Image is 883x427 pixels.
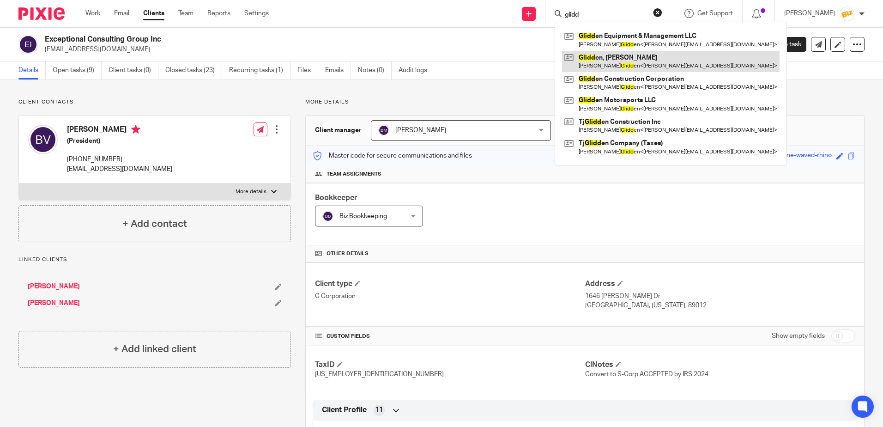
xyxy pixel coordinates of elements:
h2: Exceptional Consulting Group Inc [45,35,600,44]
span: [PERSON_NAME] [395,127,446,134]
a: Files [297,61,318,79]
p: Master code for secure communications and files [313,151,472,160]
h4: [PERSON_NAME] [67,125,172,136]
h5: (President) [67,136,172,146]
h4: Client type [315,279,585,289]
span: Get Support [697,10,733,17]
a: Recurring tasks (1) [229,61,290,79]
span: Biz Bookkeeping [339,213,387,220]
a: Email [114,9,129,18]
a: Work [85,9,100,18]
img: siteIcon.png [840,6,854,21]
a: [PERSON_NAME] [28,299,80,308]
span: Team assignments [327,171,381,178]
input: Search [564,11,647,19]
p: More details [305,98,865,106]
span: Bookkeeper [315,194,357,201]
img: svg%3E [322,211,333,222]
img: Pixie [18,7,65,20]
h4: TaxID [315,360,585,370]
span: [US_EMPLOYER_IDENTIFICATION_NUMBER] [315,371,444,378]
label: Show empty fields [772,331,825,341]
p: Linked clients [18,256,291,263]
p: [PHONE_NUMBER] [67,155,172,164]
a: Settings [244,9,269,18]
p: More details [236,188,266,195]
a: Audit logs [399,61,434,79]
p: [GEOGRAPHIC_DATA], [US_STATE], 89012 [585,301,855,310]
p: Client contacts [18,98,291,106]
img: svg%3E [18,35,38,54]
a: Reports [207,9,230,18]
p: [EMAIL_ADDRESS][DOMAIN_NAME] [67,165,172,174]
button: Clear [653,8,662,17]
p: [EMAIL_ADDRESS][DOMAIN_NAME] [45,45,739,54]
a: Client tasks (0) [109,61,158,79]
i: Primary [131,125,140,134]
a: Open tasks (9) [53,61,102,79]
a: Emails [325,61,351,79]
a: Team [178,9,194,18]
span: 11 [375,405,383,415]
img: svg%3E [378,125,389,136]
h4: ClNotes [585,360,855,370]
a: Details [18,61,46,79]
p: 1646 [PERSON_NAME] Dr [585,292,855,301]
h4: CUSTOM FIELDS [315,333,585,340]
div: sour-sunshine-waved-rhino [753,151,832,161]
p: [PERSON_NAME] [784,9,835,18]
a: Closed tasks (23) [165,61,222,79]
span: Client Profile [322,405,367,415]
h4: Address [585,279,855,289]
h4: + Add linked client [113,342,196,356]
span: Convert to S-Corp ACCEPTED by IRS 2024 [585,371,708,378]
a: [PERSON_NAME] [28,282,80,291]
img: svg%3E [28,125,58,154]
h3: Client manager [315,126,362,135]
span: Other details [327,250,369,257]
p: C Corporation [315,292,585,301]
a: Notes (0) [358,61,392,79]
h4: + Add contact [122,217,187,231]
a: Clients [143,9,164,18]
